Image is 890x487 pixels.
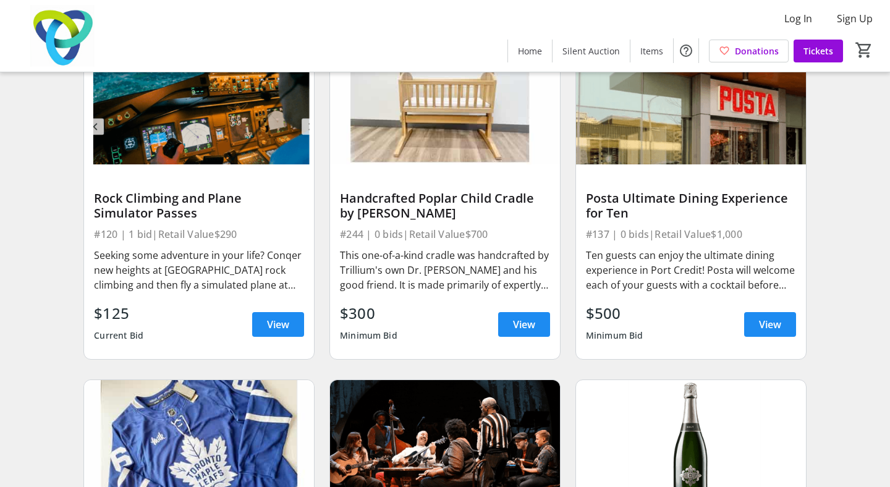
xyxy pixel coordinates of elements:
span: View [513,317,535,332]
div: $500 [586,302,643,324]
a: Silent Auction [553,40,630,62]
button: Log In [774,9,822,28]
div: Minimum Bid [340,324,397,347]
div: #137 | 0 bids | Retail Value $1,000 [586,226,796,243]
a: Donations [709,40,789,62]
div: Rock Climbing and Plane Simulator Passes [94,191,304,221]
img: Trillium Health Partners Foundation's Logo [7,5,117,67]
div: This one-of-a-kind cradle was handcrafted by Trillium's own Dr. [PERSON_NAME] and his good friend... [340,248,550,292]
div: #120 | 1 bid | Retail Value $290 [94,226,304,243]
img: Posta Ultimate Dining Experience for Ten [576,35,806,164]
a: View [498,312,550,337]
a: View [744,312,796,337]
span: Log In [784,11,812,26]
div: Posta Ultimate Dining Experience for Ten [586,191,796,221]
div: Current Bid [94,324,143,347]
span: Donations [735,44,779,57]
span: Home [518,44,542,57]
a: Home [508,40,552,62]
img: Rock Climbing and Plane Simulator Passes [84,35,314,164]
a: View [252,312,304,337]
a: Tickets [794,40,843,62]
div: Minimum Bid [586,324,643,347]
span: Sign Up [837,11,873,26]
div: Seeking some adventure in your life? Conqer new heights at [GEOGRAPHIC_DATA] rock climbing and th... [94,248,304,292]
button: Sign Up [827,9,883,28]
span: View [759,317,781,332]
div: Ten guests can enjoy the ultimate dining experience in Port Credit! Posta will welcome each of yo... [586,248,796,292]
span: Silent Auction [562,44,620,57]
span: Tickets [803,44,833,57]
button: Help [674,38,698,63]
div: Handcrafted Poplar Child Cradle by [PERSON_NAME] [340,191,550,221]
a: Items [630,40,673,62]
div: $300 [340,302,397,324]
span: Items [640,44,663,57]
button: Cart [853,39,875,61]
div: $125 [94,302,143,324]
span: View [267,317,289,332]
img: Handcrafted Poplar Child Cradle by Dr. Rosen [330,35,560,164]
div: #244 | 0 bids | Retail Value $700 [340,226,550,243]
